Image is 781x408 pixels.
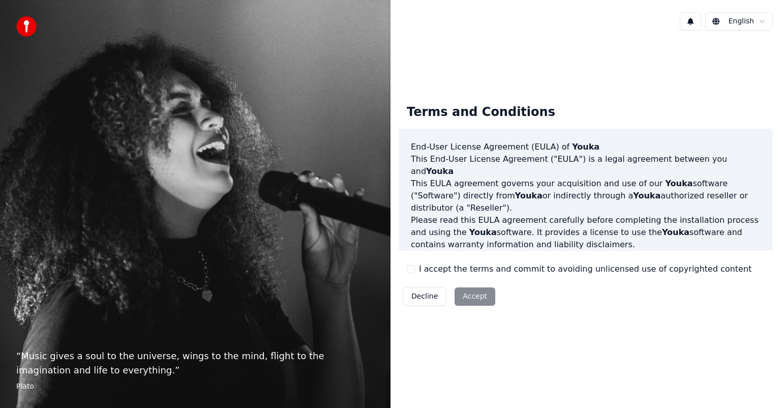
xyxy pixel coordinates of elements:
footer: Plato [16,382,374,392]
p: Please read this EULA agreement carefully before completing the installation process and using th... [411,214,761,251]
label: I accept the terms and commit to avoiding unlicensed use of copyrighted content [419,263,752,275]
img: youka [16,16,37,37]
h3: End-User License Agreement (EULA) of [411,141,761,153]
p: “ Music gives a soul to the universe, wings to the mind, flight to the imagination and life to ev... [16,349,374,377]
p: If you register for a free trial of the software, this EULA agreement will also govern that trial... [411,251,761,300]
span: Youka [662,227,689,237]
span: Youka [633,191,660,200]
p: This EULA agreement governs your acquisition and use of our software ("Software") directly from o... [411,178,761,214]
span: Youka [426,166,454,176]
div: Terms and Conditions [399,96,563,129]
span: Youka [572,142,599,152]
button: Decline [403,287,446,306]
span: Youka [515,191,543,200]
span: Youka [469,227,497,237]
span: Youka [665,179,693,188]
p: This End-User License Agreement ("EULA") is a legal agreement between you and [411,153,761,178]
